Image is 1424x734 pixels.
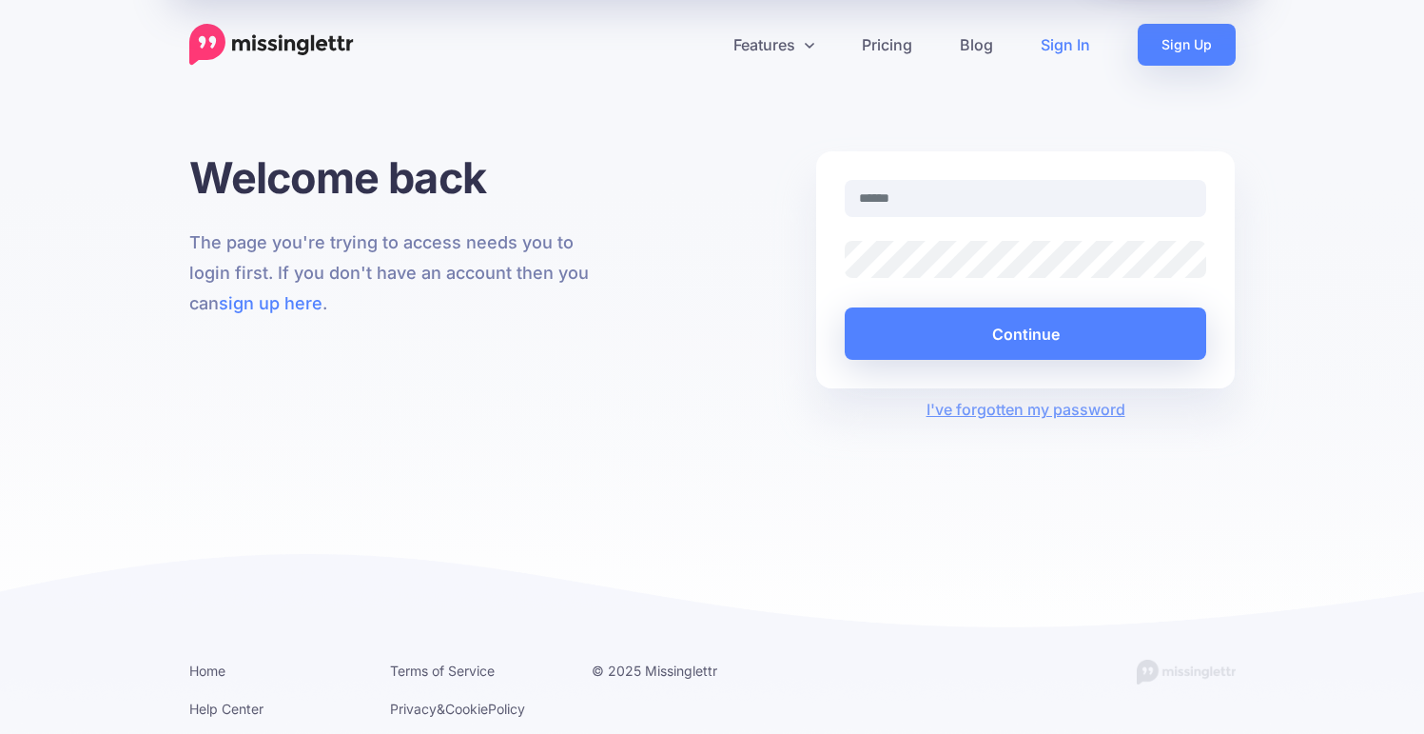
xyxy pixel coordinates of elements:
a: Privacy [390,701,437,717]
li: © 2025 Missinglettr [592,659,765,683]
a: I've forgotten my password [927,400,1125,419]
a: Sign In [1017,24,1114,66]
a: sign up here [219,293,322,313]
a: Features [710,24,838,66]
a: Help Center [189,701,263,717]
a: Terms of Service [390,663,495,679]
button: Continue [845,307,1207,360]
a: Pricing [838,24,936,66]
p: The page you're trying to access needs you to login first. If you don't have an account then you ... [189,228,609,319]
a: Cookie [445,701,488,717]
h1: Welcome back [189,151,609,204]
a: Blog [936,24,1017,66]
a: Sign Up [1138,24,1236,66]
a: Home [189,663,225,679]
li: & Policy [390,697,563,721]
